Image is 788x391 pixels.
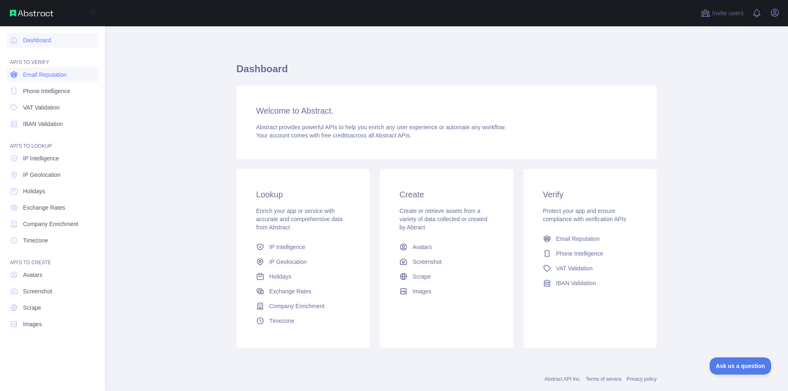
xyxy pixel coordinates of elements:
[396,240,497,254] a: Avatars
[23,304,41,312] span: Scrape
[556,279,596,287] span: IBAN Validation
[23,154,59,162] span: IP Intelligence
[540,231,640,246] a: Email Reputation
[7,268,98,282] a: Avatars
[7,233,98,248] a: Timezone
[699,7,745,20] button: Invite users
[396,284,497,299] a: Images
[23,120,63,128] span: IBAN Validation
[412,258,442,266] span: Screenshot
[540,276,640,290] a: IBAN Validation
[253,284,353,299] a: Exchange Rates
[7,84,98,98] a: Phone Intelligence
[23,103,60,112] span: VAT Validation
[396,254,497,269] a: Screenshot
[7,49,98,66] div: API'S TO VERIFY
[23,87,70,95] span: Phone Intelligence
[7,67,98,82] a: Email Reputation
[23,71,67,79] span: Email Reputation
[7,133,98,149] div: API'S TO LOOKUP
[23,204,65,212] span: Exchange Rates
[396,269,497,284] a: Scrape
[23,236,48,245] span: Timezone
[253,254,353,269] a: IP Geolocation
[256,105,637,117] h3: Welcome to Abstract.
[543,208,626,222] span: Protect your app and ensure compliance with verification APIs
[412,243,432,251] span: Avatars
[269,302,325,310] span: Company Enrichment
[10,10,53,16] img: Abstract API
[7,284,98,299] a: Screenshot
[399,189,493,200] h3: Create
[236,62,657,82] h1: Dashboard
[540,261,640,276] a: VAT Validation
[7,249,98,266] div: API'S TO CREATE
[543,189,637,200] h3: Verify
[412,272,431,281] span: Scrape
[23,220,78,228] span: Company Enrichment
[269,272,291,281] span: Holidays
[253,299,353,313] a: Company Enrichment
[710,357,772,375] iframe: Toggle Customer Support
[253,269,353,284] a: Holidays
[7,100,98,115] a: VAT Validation
[7,117,98,131] a: IBAN Validation
[540,246,640,261] a: Phone Intelligence
[256,208,343,231] span: Enrich your app or service with accurate and comprehensive data from Abstract
[7,300,98,315] a: Scrape
[269,243,305,251] span: IP Intelligence
[256,189,350,200] h3: Lookup
[269,287,312,295] span: Exchange Rates
[586,376,621,382] a: Terms of service
[7,200,98,215] a: Exchange Rates
[321,132,350,139] span: free credits
[23,271,42,279] span: Avatars
[269,258,307,266] span: IP Geolocation
[269,317,294,325] span: Timezone
[253,240,353,254] a: IP Intelligence
[23,320,42,328] span: Images
[556,249,603,258] span: Phone Intelligence
[23,287,52,295] span: Screenshot
[412,287,431,295] span: Images
[556,264,593,272] span: VAT Validation
[627,376,657,382] a: Privacy policy
[256,132,411,139] span: Your account comes with across all Abstract APIs.
[712,9,744,18] span: Invite users
[23,171,61,179] span: IP Geolocation
[7,317,98,332] a: Images
[253,313,353,328] a: Timezone
[556,235,600,243] span: Email Reputation
[7,167,98,182] a: IP Geolocation
[256,124,506,130] span: Abstract provides powerful APIs to help you enrich any user experience or automate any workflow.
[7,151,98,166] a: IP Intelligence
[7,184,98,199] a: Holidays
[545,376,581,382] a: Abstract API Inc.
[7,217,98,231] a: Company Enrichment
[23,187,45,195] span: Holidays
[7,33,98,48] a: Dashboard
[399,208,487,231] span: Create or retrieve assets from a variety of data collected or created by Abtract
